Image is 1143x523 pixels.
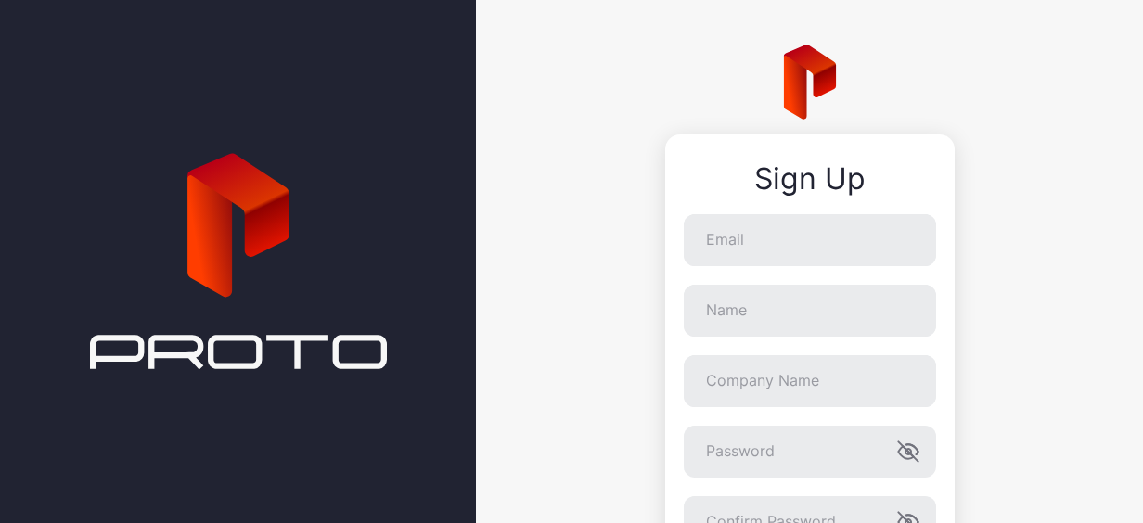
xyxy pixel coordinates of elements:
[897,440,919,463] button: Password
[684,426,936,478] input: Password
[684,162,936,196] div: Sign Up
[684,355,936,407] input: Company Name
[684,214,936,266] input: Email
[684,285,936,337] input: Name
